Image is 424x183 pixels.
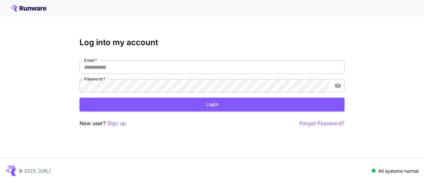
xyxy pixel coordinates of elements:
[79,98,344,111] button: Login
[79,38,344,47] h3: Log into my account
[84,76,105,82] label: Password
[19,167,51,174] p: © 2025, [URL]
[107,119,126,128] button: Sign up
[84,57,97,63] label: Email
[378,167,419,174] p: All systems normal
[299,119,344,128] button: Forgot Password?
[332,80,344,92] button: toggle password visibility
[79,119,126,128] p: New user?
